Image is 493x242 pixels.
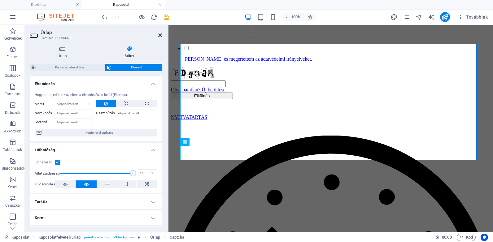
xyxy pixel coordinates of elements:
div: Hogyan terjed ki ez az elem a elrendezésen belül (Flexbox). [35,93,157,98]
i: Átméretezés esetén automatikusan beállítja a nagyítási szintet a választott eszköznek megfelelően. [307,14,312,20]
input: Alapértelmezett [55,110,93,117]
span: : [446,235,447,240]
label: Méret [35,102,55,106]
h4: Árnyék [30,227,162,241]
button: 100% [281,13,303,21]
button: Usercentrics [481,234,488,241]
span: Captcha [170,234,185,241]
h3: Elem #ed-727663323 [41,35,150,41]
input: Alapértelmezett [55,119,93,126]
i: Weboldal újratöltése [151,14,158,21]
label: Növekedés [35,110,55,117]
p: Elemek [7,54,19,59]
p: Csúszka [5,203,20,208]
label: Átlátszatlanság [35,172,59,175]
button: publish [440,12,450,22]
i: Ez az elem egy testreszabható előre beállítás [138,236,141,239]
i: Mentés (Ctrl+S) [163,14,170,21]
label: Láthatóság [35,159,55,166]
span: Kapcsolatfelvételi űrlap [37,64,103,71]
i: Oldalak (Ctrl+Alt+S) [403,14,410,21]
button: Kód [457,234,476,241]
span: Kattintson a kijelöléshez. Dupla kattintás az szerkesztéshez [38,234,81,241]
button: Továbbiak [455,12,490,22]
label: Összehúzás [96,110,116,117]
button: reload [150,13,158,21]
i: AI Writer [428,14,435,21]
button: Element [105,64,162,71]
h4: Keret [30,210,162,225]
i: Tervezés (Ctrl+Alt+Y) [390,14,398,21]
button: text_generator [428,13,435,21]
i: Közzététel [441,14,448,21]
span: . preset-contact-form-v3-background [83,234,135,241]
p: Tartalom [5,92,20,97]
i: Visszavonás: Szélesség megváltoztatása (Ctrl+Z) [101,14,108,21]
input: Alapértelmezett [116,110,157,117]
h4: Térköz [30,194,162,209]
button: Kapcsolatfelvételi űrlap [30,64,105,71]
div: % [148,170,157,177]
p: Képek [7,184,18,189]
span: Kattintson a kijelöléshez. Dupla kattintás az szerkesztéshez [150,234,160,241]
span: Element [113,64,160,71]
button: pages [403,13,410,21]
button: design [390,13,398,21]
p: Táblázatok [3,147,22,152]
h6: Munkamenet idő [435,234,452,241]
label: Túlcsordulás [35,181,55,188]
span: Továbbiak [457,14,488,20]
h4: Kapcsolat [82,1,165,8]
p: Kedvencek [3,36,22,41]
button: save [163,13,170,21]
span: Kód [460,234,473,241]
i: Navigátor [415,14,422,21]
h4: Láthatóság [30,143,162,154]
label: Sorrend [35,119,55,126]
button: navigator [415,13,423,21]
h4: Elrendezés [30,76,162,88]
button: undo [101,13,108,21]
span: Konténer elrendezés [43,129,155,136]
p: Fejléc [8,222,18,227]
a: Kattintson a kijelölés megszüntetéséhez. Dupla kattintás az oldalak megnyitásához [5,234,29,241]
p: Akkordion [4,129,21,134]
h4: Űrlap [30,46,97,59]
p: Oszlopok [5,73,20,78]
h4: Stílus [97,46,162,59]
nav: breadcrumb [38,234,185,241]
button: Konténer elrendezés [35,129,157,136]
span: 00 00 [442,234,452,241]
h6: 100% [291,13,301,21]
p: Dobozok [5,110,20,115]
h2: Űrlap [41,30,162,35]
img: Editor Logo [36,13,82,21]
